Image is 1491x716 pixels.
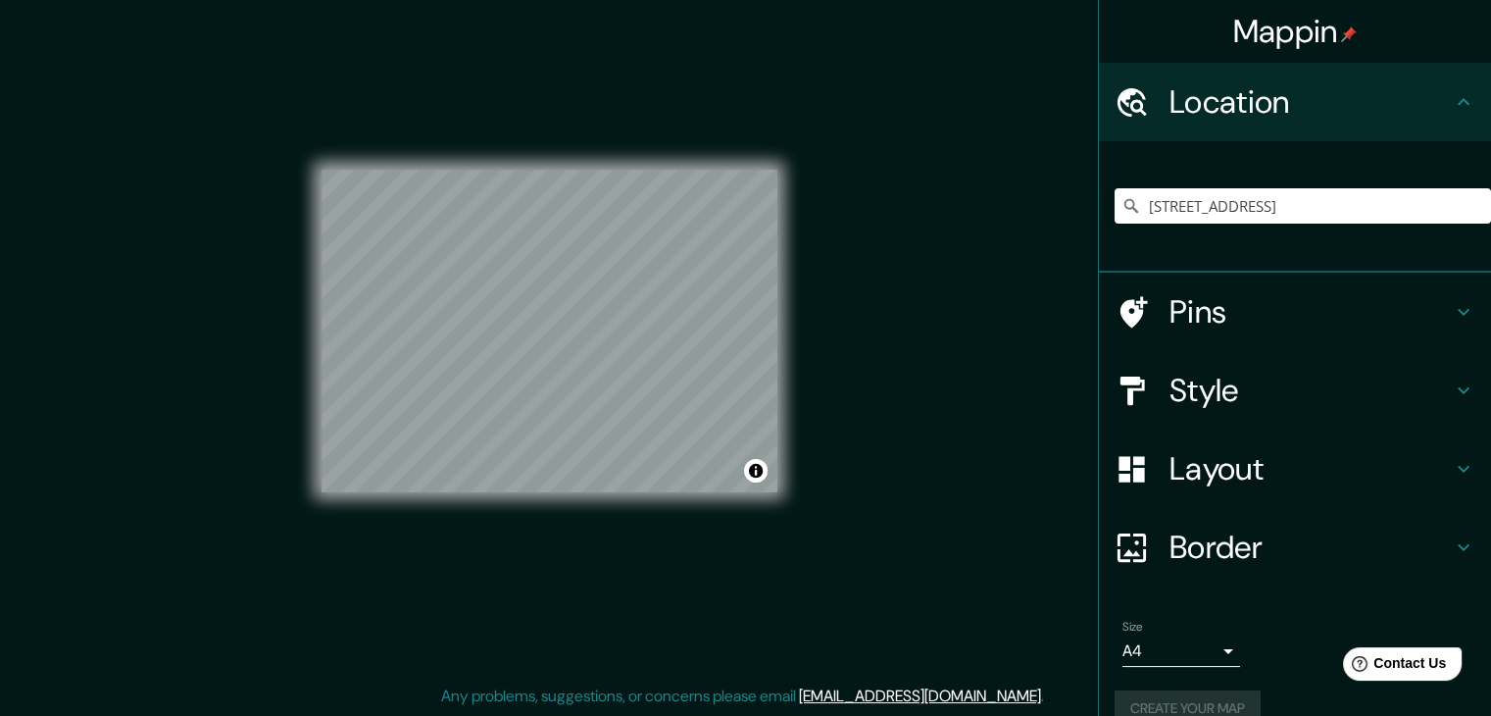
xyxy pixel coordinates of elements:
[1169,528,1452,567] h4: Border
[1122,619,1143,636] label: Size
[1099,508,1491,587] div: Border
[1122,636,1240,667] div: A4
[799,686,1041,706] a: [EMAIL_ADDRESS][DOMAIN_NAME]
[1169,449,1452,488] h4: Layout
[1099,351,1491,430] div: Style
[1099,430,1491,508] div: Layout
[1169,292,1452,332] h4: Pins
[1169,371,1452,410] h4: Style
[441,685,1044,708] p: Any problems, suggestions, or concerns please email .
[1341,26,1357,42] img: pin-icon.png
[1099,273,1491,351] div: Pins
[1047,685,1051,708] div: .
[1115,188,1491,224] input: Pick your city or area
[1233,12,1358,51] h4: Mappin
[744,459,768,483] button: Toggle attribution
[1317,639,1469,694] iframe: Help widget launcher
[1099,63,1491,141] div: Location
[1044,685,1047,708] div: .
[322,170,777,492] canvas: Map
[1169,82,1452,122] h4: Location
